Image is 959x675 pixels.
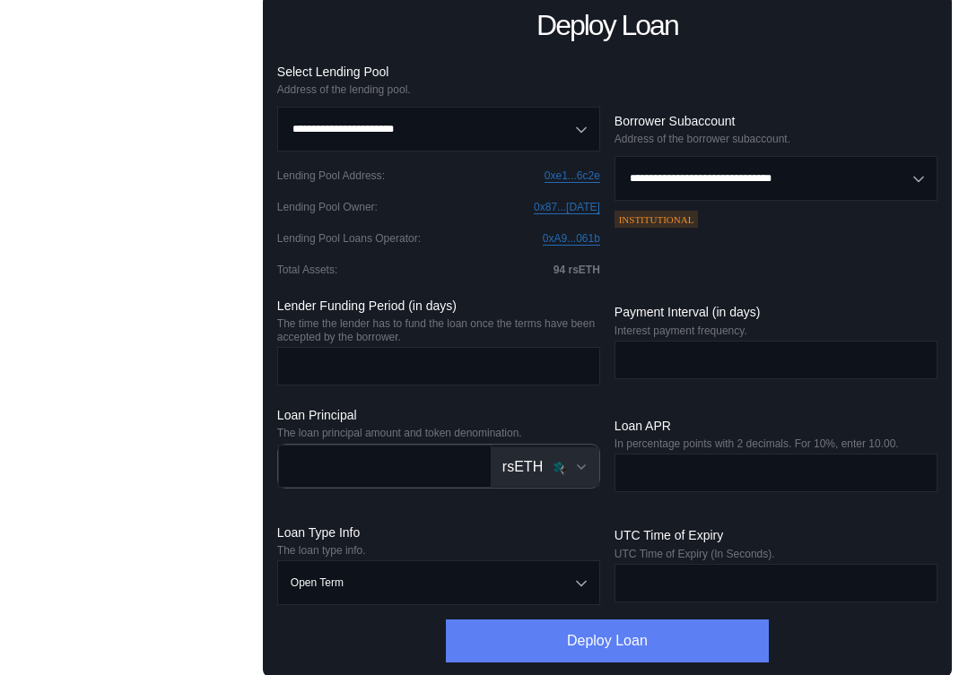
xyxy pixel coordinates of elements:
div: Deploy Loan [536,9,678,42]
div: Lender Funding Period (in days) [277,298,600,314]
div: Lending Pool Loans Operator : [277,232,421,245]
div: Set Loan Fees [43,285,232,307]
div: UTC Time of Expiry (In Seconds). [615,548,937,560]
div: The time the lender has to fund the loan once the terms have been accepted by the borrower. [277,317,600,343]
div: Subaccounts [31,371,115,387]
div: Lending Pool Address : [277,169,385,182]
div: Payment Interval (in days) [615,304,937,320]
div: The loan principal amount and token denomination. [277,427,600,439]
a: 0xA9...061b [543,232,600,246]
div: Change Loan APR [43,257,232,279]
div: In percentage points with 2 decimals. For 10%, enter 10.00. [615,437,937,450]
div: INSTITUTIONAL [615,211,698,227]
a: 0x87...[DATE] [534,201,600,214]
div: Loan APR [615,418,937,434]
img: svg+xml,%3c [558,464,569,475]
a: 0xe1...6c2e [545,169,600,183]
button: Open menu [277,560,600,605]
div: Set Loans Deployer and Operator [43,125,232,163]
div: Address of the borrower subaccount. [615,133,937,145]
div: Borrower Subaccount [615,113,937,129]
div: Select Lending Pool [277,64,600,80]
div: Loan Principal [277,407,600,423]
div: Total Assets : [277,264,337,276]
div: Open Term [291,576,344,589]
button: Deploy Loan [446,619,769,662]
div: Liquidate Loan [43,341,232,362]
div: Balance Collateral [31,548,148,564]
div: Set Withdrawal [25,454,257,480]
div: Interest payment frequency. [615,325,937,337]
div: Collateral [31,518,92,534]
div: Fund Loan [43,70,232,91]
div: Address of the lending pool. [277,83,600,96]
div: UTC Time of Expiry [615,527,937,543]
button: Open menu [615,156,937,201]
div: Loans [31,401,71,417]
button: Open menu [277,107,600,151]
div: The loan type info. [277,544,600,557]
div: rsETH [502,459,543,475]
div: Loan Type Info [277,524,600,541]
div: Lending Pools [31,17,122,33]
div: Set Loan Fees [25,484,257,509]
div: Lending Pool Owner : [277,201,378,213]
button: Open menu for selecting token for payment [492,447,599,487]
img: kelprseth_32.png [550,459,566,475]
div: 94 rsETH [554,264,600,276]
div: Update Processing Hour and Issuance Limits [43,169,232,207]
div: Deploy Loan [43,42,232,64]
div: Accept Loan Principal [43,98,232,119]
div: Call Loan [43,313,232,334]
div: Pause Deposits and Withdrawals [43,213,232,251]
div: Withdraw to Lender [25,425,257,450]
